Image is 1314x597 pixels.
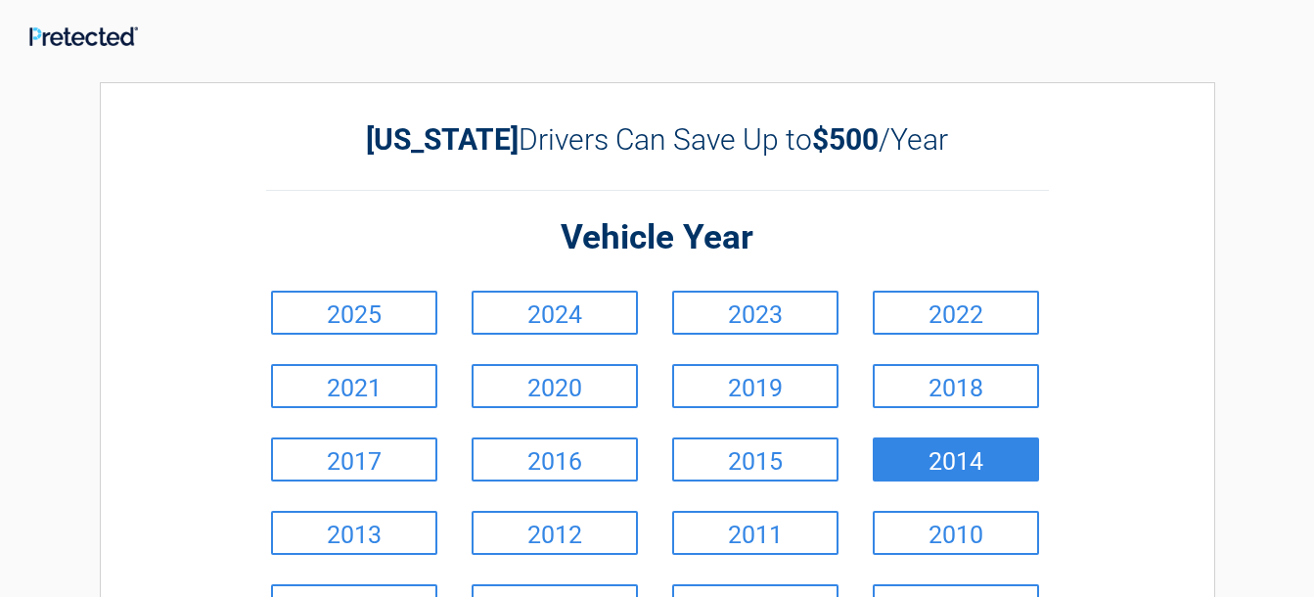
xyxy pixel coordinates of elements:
[271,437,437,482] a: 2017
[266,122,1049,157] h2: Drivers Can Save Up to /Year
[873,437,1039,482] a: 2014
[672,511,838,555] a: 2011
[873,364,1039,408] a: 2018
[271,364,437,408] a: 2021
[672,437,838,482] a: 2015
[472,364,638,408] a: 2020
[812,122,879,157] b: $500
[472,437,638,482] a: 2016
[271,291,437,335] a: 2025
[672,364,838,408] a: 2019
[266,215,1049,261] h2: Vehicle Year
[873,291,1039,335] a: 2022
[366,122,519,157] b: [US_STATE]
[472,511,638,555] a: 2012
[873,511,1039,555] a: 2010
[29,26,138,46] img: Main Logo
[672,291,838,335] a: 2023
[271,511,437,555] a: 2013
[472,291,638,335] a: 2024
